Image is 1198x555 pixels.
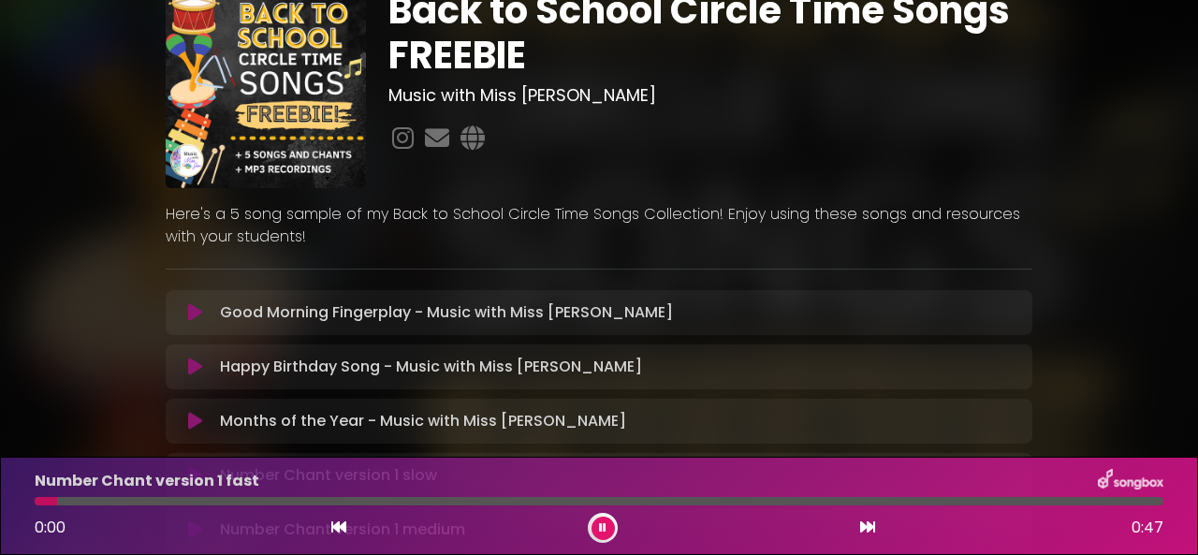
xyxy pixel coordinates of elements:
[166,203,1032,248] p: Here's a 5 song sample of my Back to School Circle Time Songs Collection! Enjoy using these songs...
[35,470,259,492] p: Number Chant version 1 fast
[1132,517,1163,539] span: 0:47
[388,85,1033,106] h3: Music with Miss [PERSON_NAME]
[220,301,673,324] p: Good Morning Fingerplay - Music with Miss [PERSON_NAME]
[1098,469,1163,493] img: songbox-logo-white.png
[220,410,626,432] p: Months of the Year - Music with Miss [PERSON_NAME]
[220,356,642,378] p: Happy Birthday Song - Music with Miss [PERSON_NAME]
[35,517,66,538] span: 0:00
